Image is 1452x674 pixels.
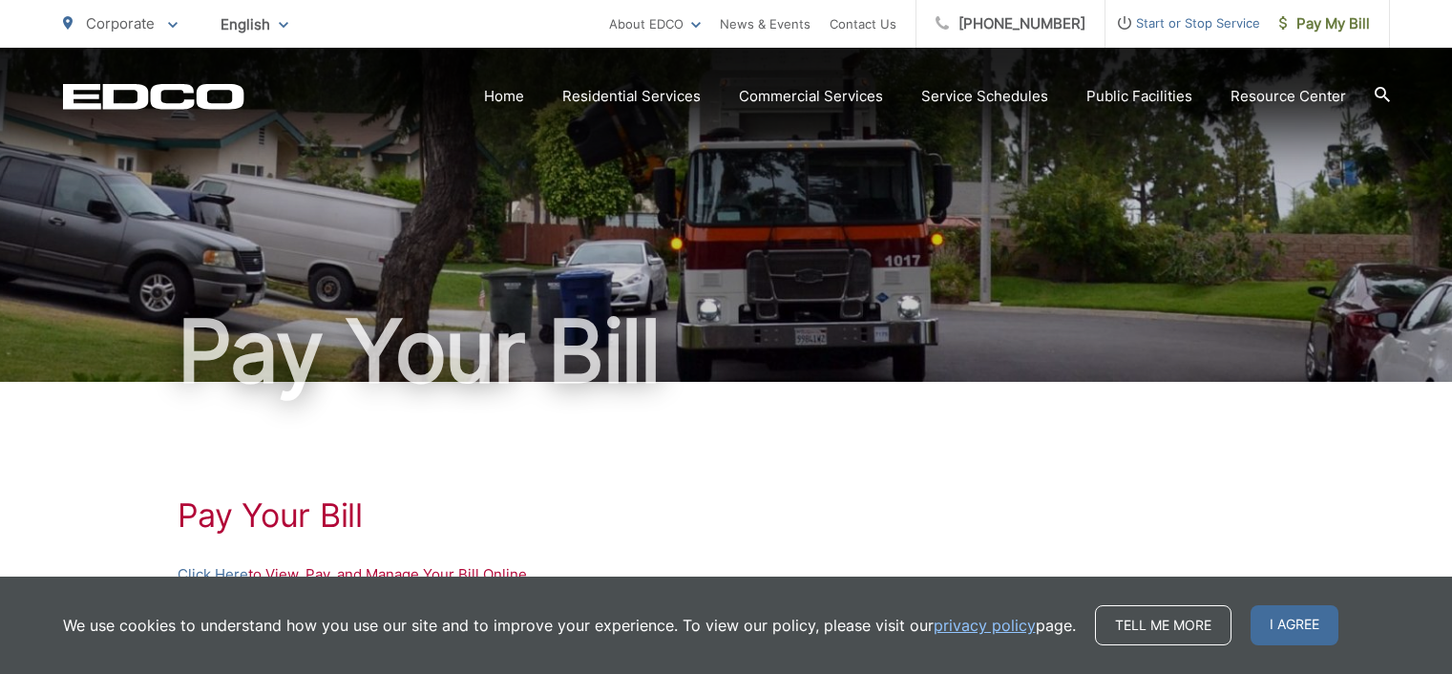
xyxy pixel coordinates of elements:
[178,563,248,586] a: Click Here
[63,304,1390,399] h1: Pay Your Bill
[609,12,701,35] a: About EDCO
[830,12,896,35] a: Contact Us
[739,85,883,108] a: Commercial Services
[206,8,303,41] span: English
[1231,85,1346,108] a: Resource Center
[1279,12,1370,35] span: Pay My Bill
[178,496,1275,535] h1: Pay Your Bill
[934,614,1036,637] a: privacy policy
[63,614,1076,637] p: We use cookies to understand how you use our site and to improve your experience. To view our pol...
[921,85,1048,108] a: Service Schedules
[1251,605,1338,645] span: I agree
[720,12,810,35] a: News & Events
[1086,85,1192,108] a: Public Facilities
[562,85,701,108] a: Residential Services
[178,563,1275,586] p: to View, Pay, and Manage Your Bill Online
[86,14,155,32] span: Corporate
[484,85,524,108] a: Home
[1095,605,1231,645] a: Tell me more
[63,83,244,110] a: EDCD logo. Return to the homepage.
